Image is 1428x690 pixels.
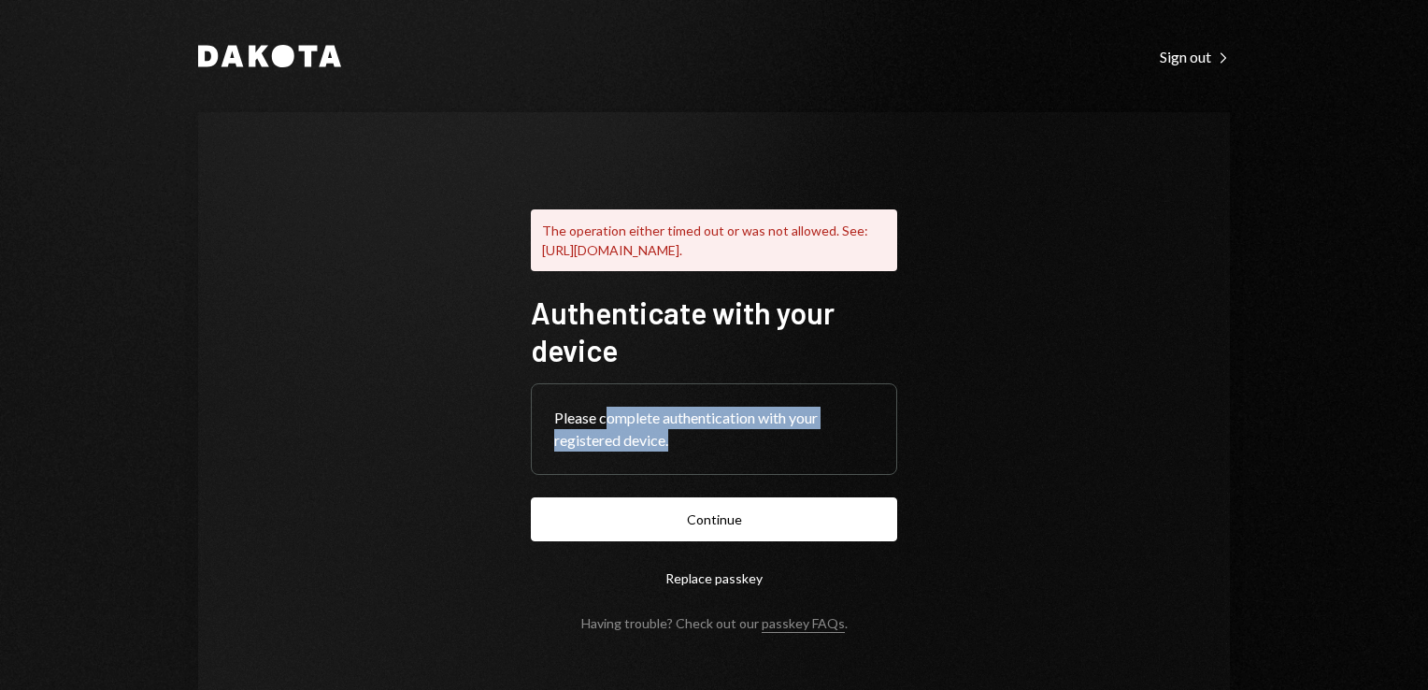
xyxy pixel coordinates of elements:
button: Replace passkey [531,556,897,600]
a: Sign out [1160,46,1230,66]
div: Please complete authentication with your registered device. [554,407,874,452]
button: Continue [531,497,897,541]
div: Having trouble? Check out our . [581,615,848,631]
div: Sign out [1160,48,1230,66]
a: passkey FAQs [762,615,845,633]
h1: Authenticate with your device [531,294,897,368]
div: The operation either timed out or was not allowed. See: [URL][DOMAIN_NAME]. [531,209,897,271]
